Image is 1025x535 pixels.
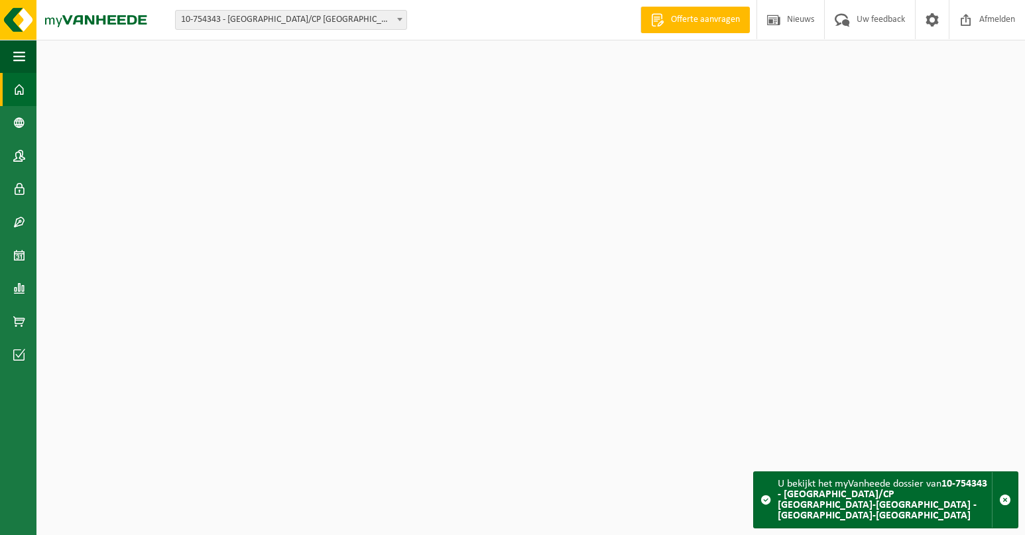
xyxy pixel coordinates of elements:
strong: 10-754343 - [GEOGRAPHIC_DATA]/CP [GEOGRAPHIC_DATA]-[GEOGRAPHIC_DATA] - [GEOGRAPHIC_DATA]-[GEOGRAP... [778,479,987,521]
span: 10-754343 - MIWA/CP NIEUWKERKEN-WAAS - NIEUWKERKEN-WAAS [176,11,406,29]
a: Offerte aanvragen [640,7,750,33]
div: U bekijkt het myVanheede dossier van [778,472,992,528]
span: Offerte aanvragen [668,13,743,27]
span: 10-754343 - MIWA/CP NIEUWKERKEN-WAAS - NIEUWKERKEN-WAAS [175,10,407,30]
